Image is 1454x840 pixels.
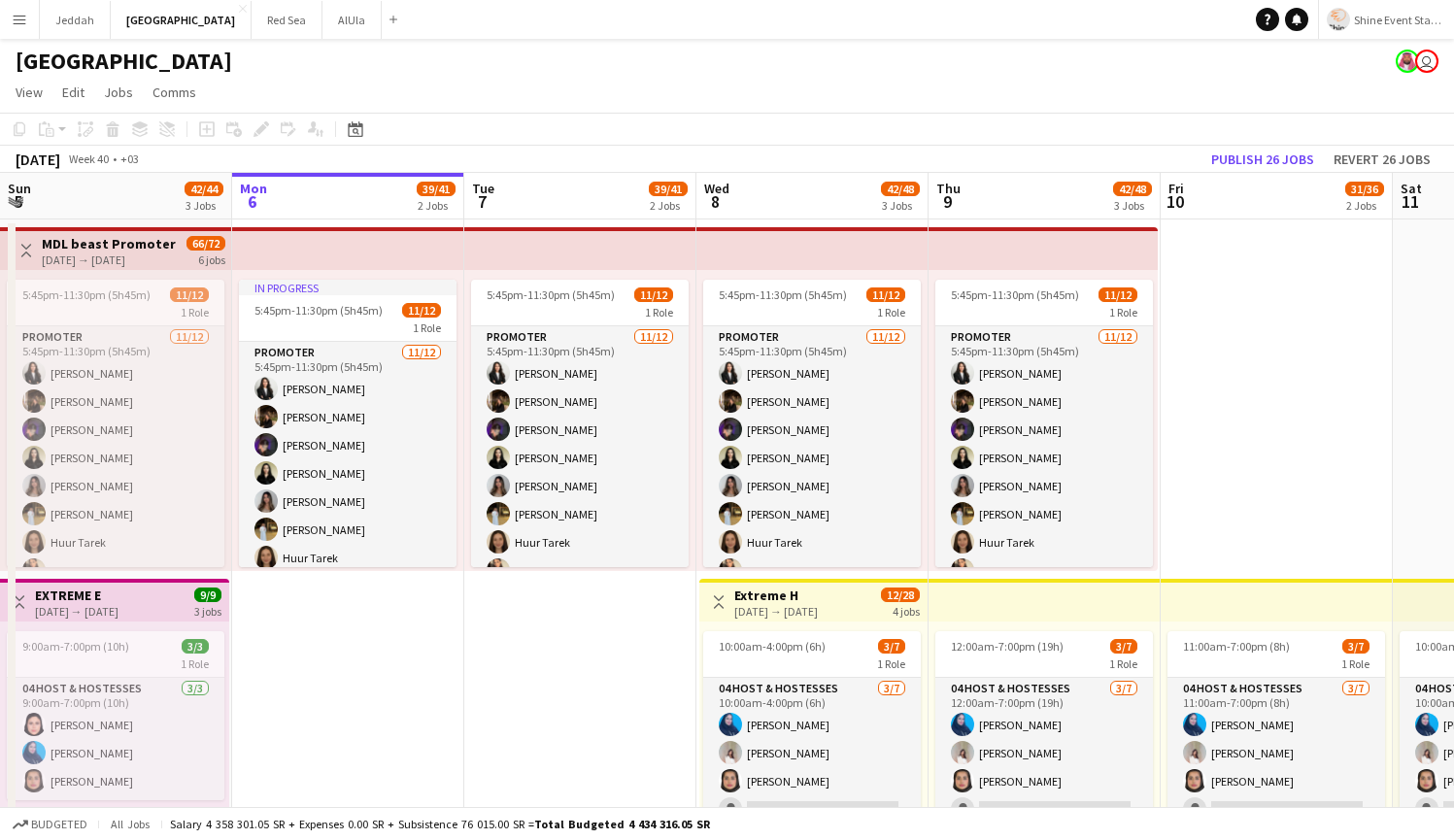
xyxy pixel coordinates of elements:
[417,182,456,196] span: 39/41
[1401,180,1422,197] span: Sat
[16,150,60,169] div: [DATE]
[237,190,267,213] span: 6
[35,604,118,619] div: [DATE] → [DATE]
[645,305,673,319] span: 1 Role
[402,303,441,318] span: 11/12
[181,656,209,671] span: 1 Role
[1109,656,1137,671] span: 1 Role
[7,678,224,800] app-card-role: 04 Host & Hostesses3/39:00am-7:00pm (10h)[PERSON_NAME][PERSON_NAME][PERSON_NAME]
[471,280,689,567] app-job-card: 5:45pm-11:30pm (5h45m)11/121 RolePromoter11/125:45pm-11:30pm (5h45m)[PERSON_NAME][PERSON_NAME][PE...
[933,190,961,213] span: 9
[878,639,905,654] span: 3/7
[7,280,224,567] div: 5:45pm-11:30pm (5h45m)11/121 RolePromoter11/125:45pm-11:30pm (5h45m)[PERSON_NAME][PERSON_NAME][PE...
[185,182,223,196] span: 42/44
[1396,50,1419,73] app-user-avatar: Mohammed Almohaser
[935,326,1153,702] app-card-role: Promoter11/125:45pm-11:30pm (5h45m)[PERSON_NAME][PERSON_NAME][PERSON_NAME][PERSON_NAME][PERSON_NA...
[16,47,232,76] h1: [GEOGRAPHIC_DATA]
[1203,147,1322,172] button: Publish 26 jobs
[1114,198,1151,213] div: 3 Jobs
[194,588,221,602] span: 9/9
[734,587,818,604] h3: Extreme H
[186,236,225,251] span: 66/72
[1168,180,1184,197] span: Fri
[866,287,905,302] span: 11/12
[882,198,919,213] div: 3 Jobs
[54,80,92,105] a: Edit
[1354,13,1446,27] span: Shine Event Staffing
[194,602,221,619] div: 3 jobs
[104,84,133,101] span: Jobs
[170,817,710,831] div: Salary 4 358 301.05 SR + Expenses 0.00 SR + Subsistence 76 015.00 SR =
[252,1,322,39] button: Red Sea
[8,180,31,197] span: Sun
[120,151,139,166] div: +03
[181,305,209,319] span: 1 Role
[62,84,85,101] span: Edit
[877,656,905,671] span: 1 Role
[64,151,113,166] span: Week 40
[35,587,118,604] h3: EXTREME E
[701,190,729,213] span: 8
[1342,639,1369,654] span: 3/7
[893,602,920,619] div: 4 jobs
[240,180,267,197] span: Mon
[16,84,43,101] span: View
[182,639,209,654] span: 3/3
[935,280,1153,567] app-job-card: 5:45pm-11:30pm (5h45m)11/121 RolePromoter11/125:45pm-11:30pm (5h45m)[PERSON_NAME][PERSON_NAME][PE...
[107,817,153,831] span: All jobs
[634,287,673,302] span: 11/12
[111,1,252,39] button: [GEOGRAPHIC_DATA]
[1415,50,1438,73] app-user-avatar: saeed hashil
[254,303,383,318] span: 5:45pm-11:30pm (5h45m)
[1326,147,1438,172] button: Revert 26 jobs
[22,639,129,654] span: 9:00am-7:00pm (10h)
[8,80,51,105] a: View
[951,287,1079,302] span: 5:45pm-11:30pm (5h45m)
[413,320,441,335] span: 1 Role
[40,1,111,39] button: Jeddah
[418,198,455,213] div: 2 Jobs
[42,252,176,267] div: [DATE] → [DATE]
[881,588,920,602] span: 12/28
[703,326,921,702] app-card-role: Promoter11/125:45pm-11:30pm (5h45m)[PERSON_NAME][PERSON_NAME][PERSON_NAME][PERSON_NAME][PERSON_NA...
[7,326,224,702] app-card-role: Promoter11/125:45pm-11:30pm (5h45m)[PERSON_NAME][PERSON_NAME][PERSON_NAME][PERSON_NAME][PERSON_NA...
[936,180,961,197] span: Thu
[145,80,204,105] a: Comms
[1398,190,1422,213] span: 11
[650,198,687,213] div: 2 Jobs
[186,198,222,213] div: 3 Jobs
[881,182,920,196] span: 42/48
[471,326,689,702] app-card-role: Promoter11/125:45pm-11:30pm (5h45m)[PERSON_NAME][PERSON_NAME][PERSON_NAME][PERSON_NAME][PERSON_NA...
[22,287,151,302] span: 5:45pm-11:30pm (5h45m)
[322,1,382,39] button: AlUla
[1109,305,1137,319] span: 1 Role
[734,604,818,619] div: [DATE] → [DATE]
[472,180,494,197] span: Tue
[239,280,456,295] div: In progress
[719,287,847,302] span: 5:45pm-11:30pm (5h45m)
[1110,639,1137,654] span: 3/7
[703,280,921,567] div: 5:45pm-11:30pm (5h45m)11/121 RolePromoter11/125:45pm-11:30pm (5h45m)[PERSON_NAME][PERSON_NAME][PE...
[1183,639,1290,654] span: 11:00am-7:00pm (8h)
[31,818,87,831] span: Budgeted
[170,287,209,302] span: 11/12
[534,817,710,831] span: Total Budgeted 4 434 316.05 SR
[10,814,90,835] button: Budgeted
[5,190,31,213] span: 5
[1099,287,1137,302] span: 11/12
[239,280,456,567] app-job-card: In progress5:45pm-11:30pm (5h45m)11/121 RolePromoter11/125:45pm-11:30pm (5h45m)[PERSON_NAME][PERS...
[877,305,905,319] span: 1 Role
[1113,182,1152,196] span: 42/48
[1166,190,1184,213] span: 10
[7,631,224,800] app-job-card: 9:00am-7:00pm (10h)3/31 Role04 Host & Hostesses3/39:00am-7:00pm (10h)[PERSON_NAME][PERSON_NAME][P...
[469,190,494,213] span: 7
[198,251,225,267] div: 6 jobs
[1346,198,1383,213] div: 2 Jobs
[96,80,141,105] a: Jobs
[1327,8,1350,31] img: Logo
[152,84,196,101] span: Comms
